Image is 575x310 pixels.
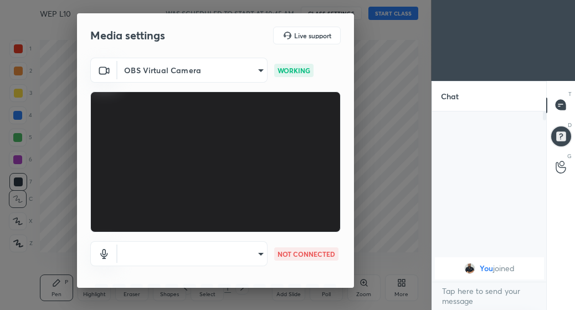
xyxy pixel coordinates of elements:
[480,264,493,273] span: You
[117,241,268,266] div: OBS Virtual Camera
[294,32,331,39] h5: Live support
[568,121,572,129] p: D
[117,58,268,83] div: OBS Virtual Camera
[432,255,547,282] div: grid
[568,90,572,98] p: T
[432,82,468,111] p: Chat
[90,28,165,43] h2: Media settings
[493,264,515,273] span: joined
[278,65,310,75] p: WORKING
[278,249,335,259] p: NOT CONNECTED
[567,152,572,160] p: G
[464,263,475,274] img: 13743b0af8ac47088b4dc21eba1d392f.jpg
